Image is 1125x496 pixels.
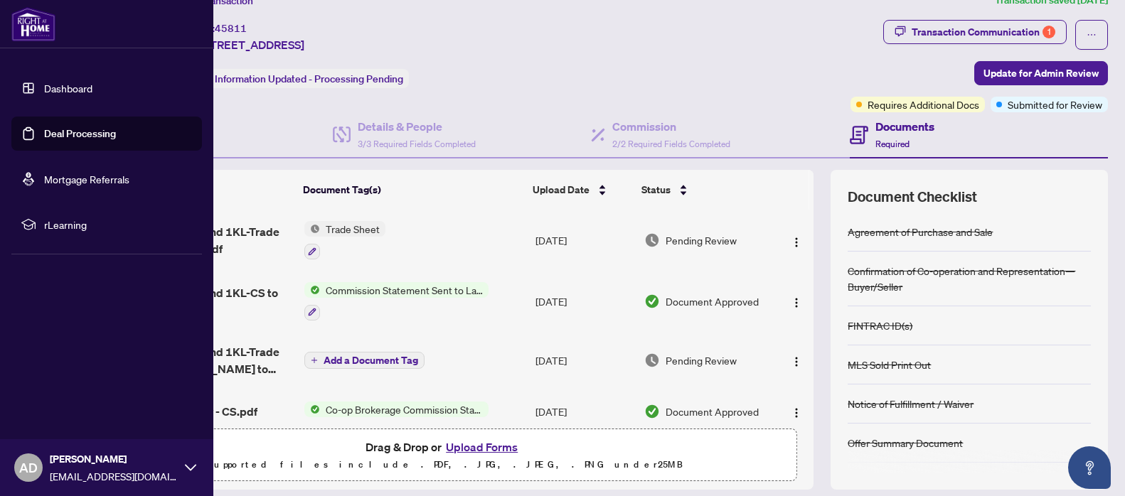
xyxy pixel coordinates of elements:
[304,221,385,259] button: Status IconTrade Sheet
[644,352,660,368] img: Document Status
[527,170,636,210] th: Upload Date
[215,72,403,85] span: Information Updated - Processing Pending
[11,7,55,41] img: logo
[974,61,1108,85] button: Update for Admin Review
[530,271,639,332] td: [DATE]
[19,458,38,478] span: AD
[320,282,489,298] span: Commission Statement Sent to Lawyer
[44,217,192,232] span: rLearning
[358,139,476,149] span: 3/3 Required Fields Completed
[848,318,912,333] div: FINTRAC ID(s)
[442,438,522,456] button: Upload Forms
[304,401,320,417] img: Status Icon
[1087,30,1097,40] span: ellipsis
[1008,97,1102,112] span: Submitted for Review
[304,221,320,237] img: Status Icon
[644,404,660,419] img: Document Status
[358,118,476,135] h4: Details & People
[848,435,963,451] div: Offer Summary Document
[848,263,1091,294] div: Confirmation of Co-operation and Representation—Buyer/Seller
[50,468,178,484] span: [EMAIL_ADDRESS][DOMAIN_NAME]
[324,355,418,365] span: Add a Document Tag
[883,20,1067,44] button: Transaction Communication1
[912,21,1055,43] div: Transaction Communication
[791,297,802,308] img: Logo
[215,22,247,35] span: 45811
[848,396,974,411] div: Notice of Fulfillment / Waiver
[366,438,522,456] span: Drag & Drop or
[304,282,320,298] img: Status Icon
[44,173,129,185] a: Mortgage Referrals
[636,170,772,210] th: Status
[791,356,802,367] img: Logo
[92,429,796,482] span: Drag & Drop orUpload FormsSupported files include .PDF, .JPG, .JPEG, .PNG under25MB
[44,82,92,95] a: Dashboard
[311,357,318,364] span: plus
[297,170,527,210] th: Document Tag(s)
[791,237,802,248] img: Logo
[612,139,730,149] span: 2/2 Required Fields Completed
[848,357,931,372] div: MLS Sold Print Out
[530,210,639,271] td: [DATE]
[785,229,808,252] button: Logo
[875,118,934,135] h4: Documents
[1043,26,1055,38] div: 1
[666,352,737,368] span: Pending Review
[304,282,489,320] button: Status IconCommission Statement Sent to Lawyer
[641,182,671,198] span: Status
[320,221,385,237] span: Trade Sheet
[176,69,409,88] div: Status:
[644,293,660,309] img: Document Status
[785,349,808,372] button: Logo
[848,187,977,207] span: Document Checklist
[530,389,639,434] td: [DATE]
[176,36,304,53] span: 1KL [STREET_ADDRESS]
[304,352,425,369] button: Add a Document Tag
[666,404,759,419] span: Document Approved
[875,139,910,149] span: Required
[50,451,178,467] span: [PERSON_NAME]
[530,332,639,389] td: [DATE]
[533,182,590,198] span: Upload Date
[644,232,660,248] img: Document Status
[100,456,787,473] p: Supported files include .PDF, .JPG, .JPEG, .PNG under 25 MB
[785,400,808,423] button: Logo
[983,62,1099,85] span: Update for Admin Review
[848,224,993,239] div: Agreement of Purchase and Sale
[791,407,802,419] img: Logo
[666,293,759,309] span: Document Approved
[44,127,116,140] a: Deal Processing
[785,290,808,313] button: Logo
[304,401,489,417] button: Status IconCo-op Brokerage Commission Statement
[666,232,737,248] span: Pending Review
[612,118,730,135] h4: Commission
[304,351,425,370] button: Add a Document Tag
[868,97,979,112] span: Requires Additional Docs
[1068,446,1111,489] button: Open asap
[320,401,489,417] span: Co-op Brokerage Commission Statement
